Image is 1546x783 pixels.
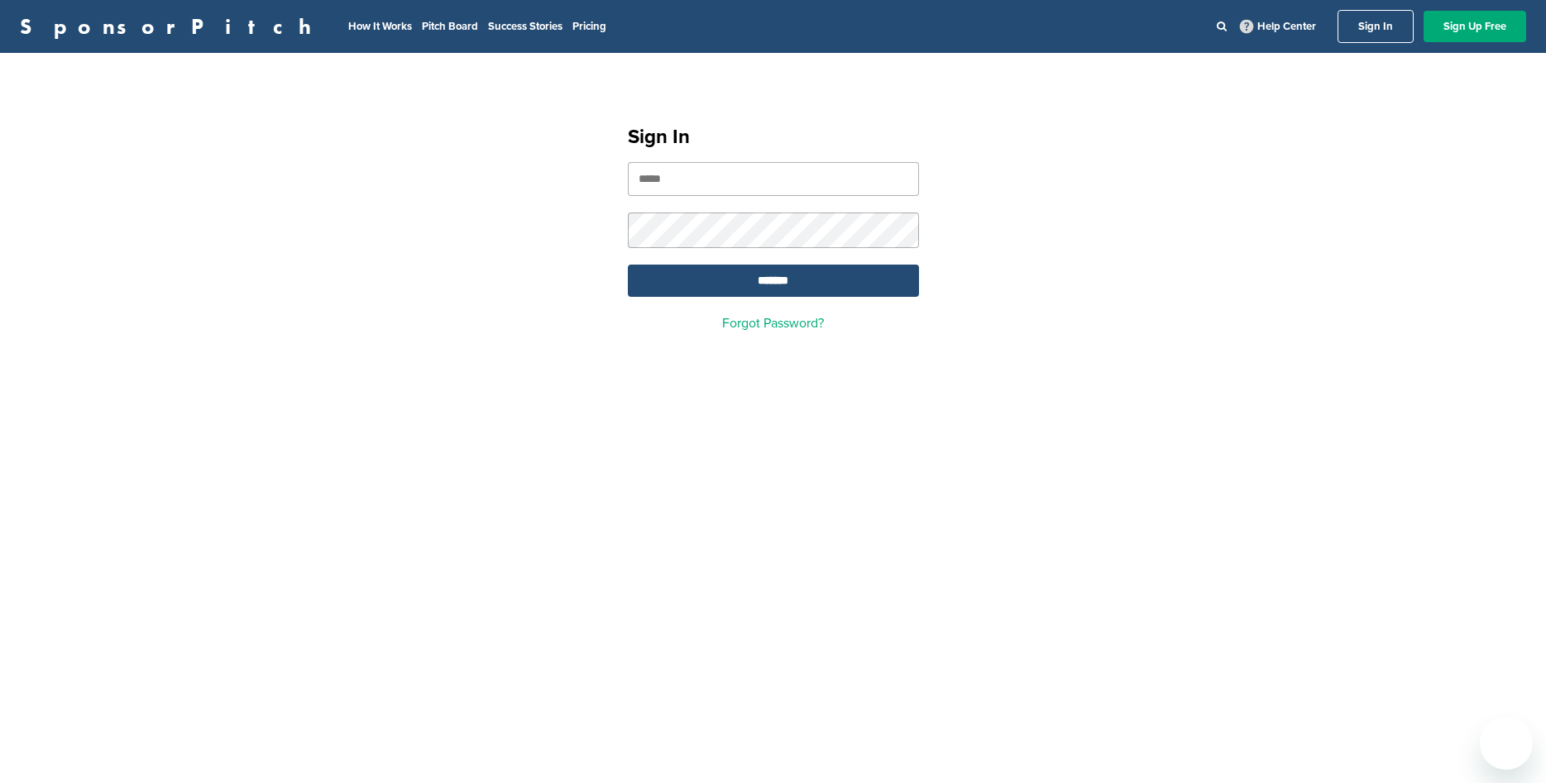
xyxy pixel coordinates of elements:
[722,315,824,332] a: Forgot Password?
[1424,11,1526,42] a: Sign Up Free
[488,20,562,33] a: Success Stories
[1480,717,1533,770] iframe: Button to launch messaging window
[422,20,478,33] a: Pitch Board
[348,20,412,33] a: How It Works
[20,16,322,37] a: SponsorPitch
[1237,17,1319,36] a: Help Center
[1338,10,1414,43] a: Sign In
[628,122,919,152] h1: Sign In
[572,20,606,33] a: Pricing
